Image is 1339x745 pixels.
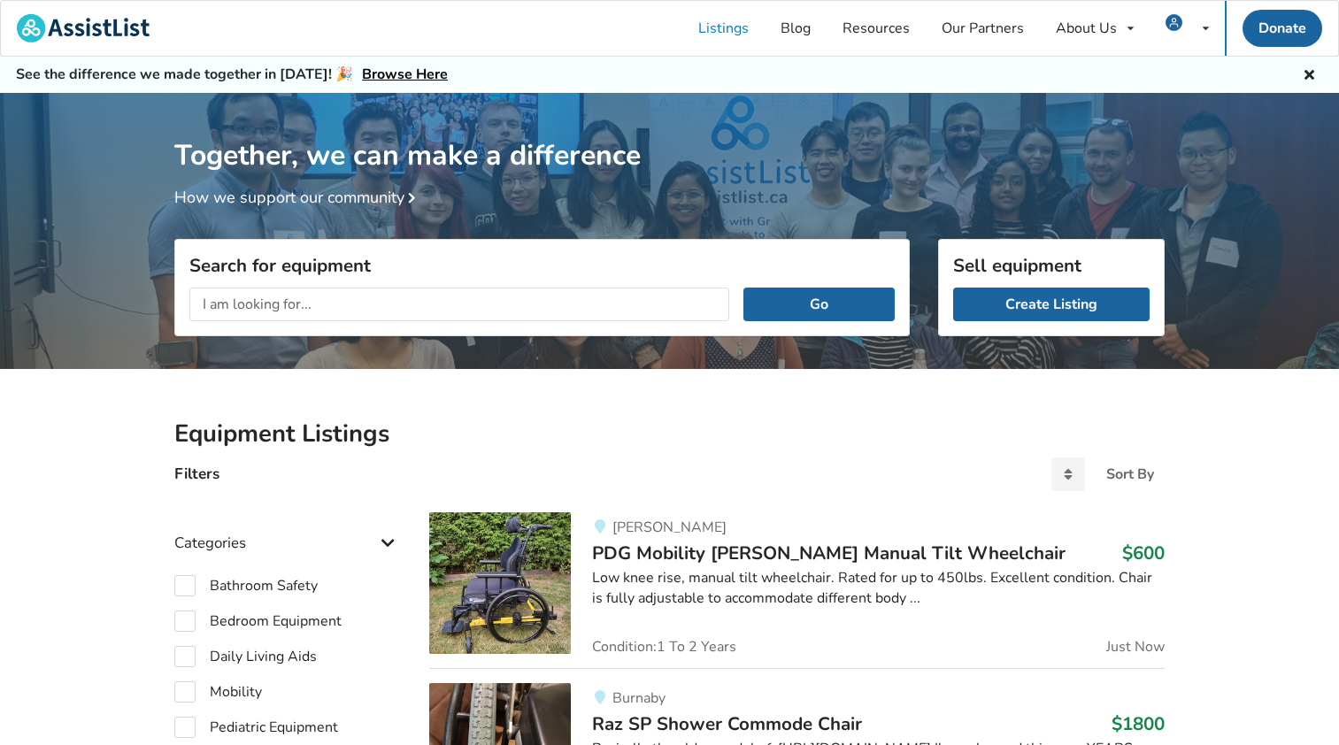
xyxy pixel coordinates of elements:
span: Condition: 1 To 2 Years [592,640,736,654]
span: Raz SP Shower Commode Chair [592,711,862,736]
a: Resources [827,1,926,56]
img: assistlist-logo [17,14,150,42]
a: Create Listing [953,288,1150,321]
a: Blog [765,1,827,56]
label: Mobility [174,681,262,703]
a: Donate [1243,10,1322,47]
h3: $1800 [1112,712,1165,735]
h1: Together, we can make a difference [174,93,1165,173]
img: user icon [1166,14,1182,31]
div: Low knee rise, manual tilt wheelchair. Rated for up to 450lbs. Excellent condition. Chair is full... [592,568,1165,609]
div: Sort By [1106,467,1154,481]
h5: See the difference we made together in [DATE]! 🎉 [16,65,448,84]
a: mobility-pdg mobility stella gl manual tilt wheelchair[PERSON_NAME]PDG Mobility [PERSON_NAME] Man... [429,512,1165,668]
a: Listings [682,1,765,56]
a: How we support our community [174,187,422,208]
h4: Filters [174,464,219,484]
span: PDG Mobility [PERSON_NAME] Manual Tilt Wheelchair [592,541,1066,565]
label: Bathroom Safety [174,575,318,596]
div: About Us [1056,21,1117,35]
h3: $600 [1122,541,1165,565]
a: Browse Here [362,65,448,84]
input: I am looking for... [189,288,729,321]
a: Our Partners [926,1,1040,56]
img: mobility-pdg mobility stella gl manual tilt wheelchair [429,512,571,654]
div: Categories [174,498,401,561]
button: Go [743,288,895,321]
h3: Sell equipment [953,254,1150,277]
h2: Equipment Listings [174,419,1165,449]
span: Burnaby [612,688,666,708]
span: [PERSON_NAME] [612,518,727,537]
h3: Search for equipment [189,254,895,277]
label: Bedroom Equipment [174,611,342,632]
label: Daily Living Aids [174,646,317,667]
label: Pediatric Equipment [174,717,338,738]
span: Just Now [1106,640,1165,654]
